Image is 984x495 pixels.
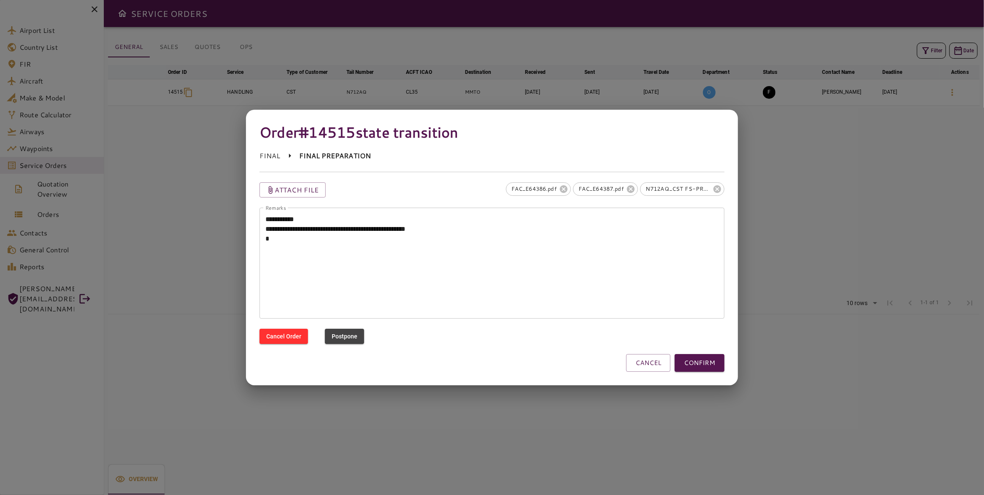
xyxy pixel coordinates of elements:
span: FAC_E64387.pdf [573,185,629,193]
h4: Order #14515 state transition [260,123,724,141]
span: N712AQ_CST FS-PRFT-WKS-04.xlsx [641,185,715,193]
button: Attach file [260,182,326,197]
p: FINAL [260,151,281,161]
p: FINAL PREPARATION [299,151,371,161]
button: Postpone [325,329,364,344]
label: Remarks [265,204,286,211]
div: FAC_E64386.pdf [506,182,571,196]
div: N712AQ_CST FS-PRFT-WKS-04.xlsx [640,182,724,196]
p: Attach file [275,185,319,195]
span: FAC_E64386.pdf [506,185,562,193]
button: CONFIRM [675,354,724,372]
div: FAC_E64387.pdf [573,182,638,196]
button: CANCEL [626,354,670,372]
button: Cancel Order [260,329,308,344]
